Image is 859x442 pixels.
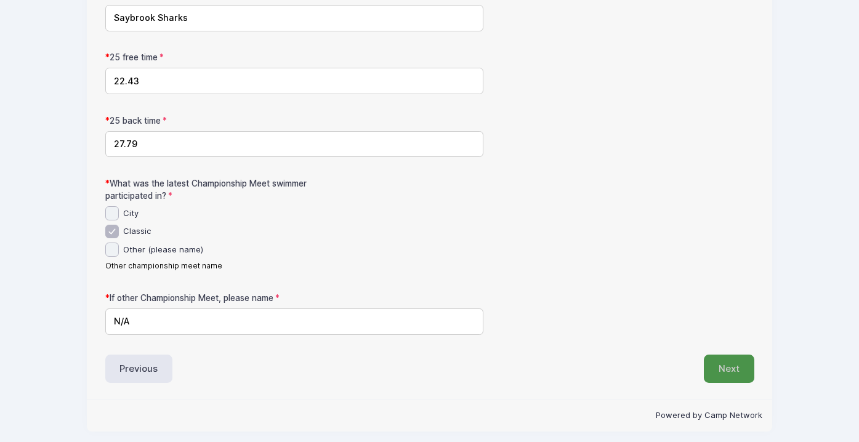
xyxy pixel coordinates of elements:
[123,244,203,256] label: Other (please name)
[105,355,173,383] button: Previous
[123,207,139,220] label: City
[123,225,151,238] label: Classic
[105,292,321,304] label: If other Championship Meet, please name
[105,51,321,63] label: 25 free time
[105,177,321,203] label: What was the latest Championship Meet swimmer participated in?
[105,260,484,271] div: Other championship meet name
[105,115,321,127] label: 25 back time
[97,409,762,422] p: Powered by Camp Network
[704,355,754,383] button: Next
